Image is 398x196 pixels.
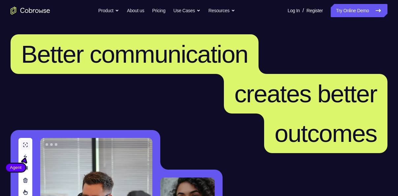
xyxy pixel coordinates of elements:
[21,40,248,68] span: Better communication
[288,4,300,17] a: Log In
[98,4,119,17] button: Product
[234,80,377,108] span: creates better
[331,4,387,17] a: Try Online Demo
[11,7,50,15] a: Go to the home page
[6,164,25,171] span: Agent
[307,4,323,17] a: Register
[152,4,165,17] a: Pricing
[302,7,304,15] span: /
[208,4,235,17] button: Resources
[173,4,200,17] button: Use Cases
[275,119,377,147] span: outcomes
[127,4,144,17] a: About us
